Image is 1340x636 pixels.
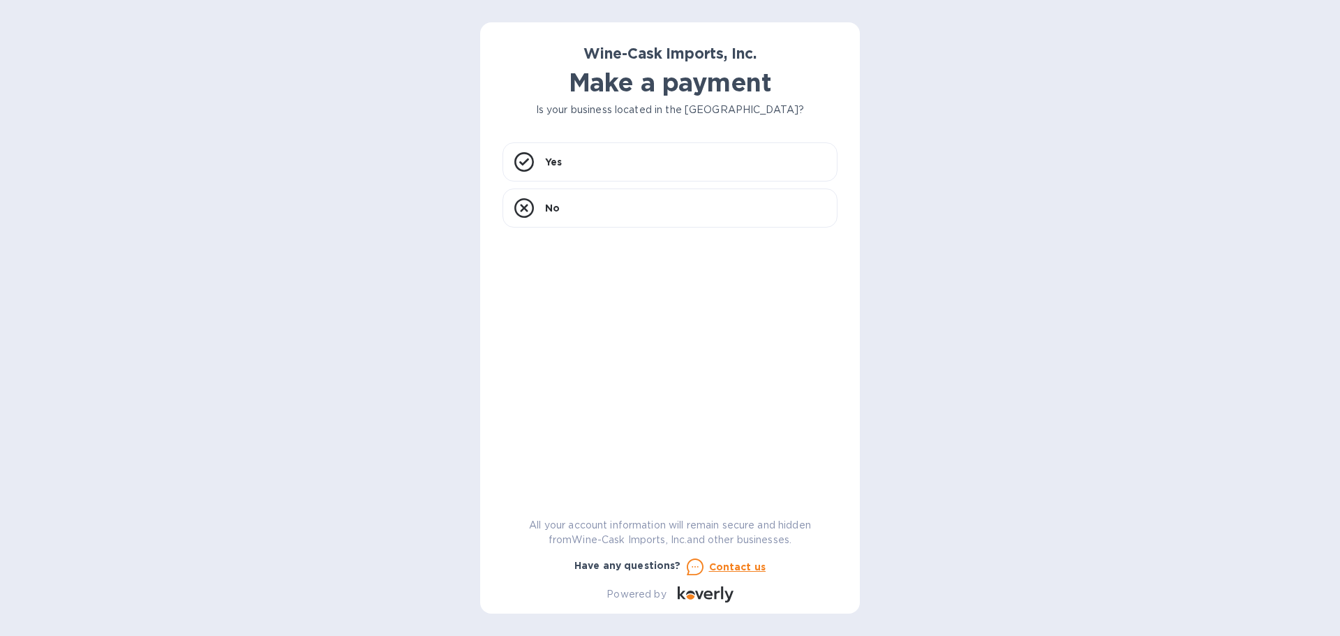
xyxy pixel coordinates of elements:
p: No [545,201,560,215]
p: Powered by [606,587,666,602]
p: All your account information will remain secure and hidden from Wine-Cask Imports, Inc. and other... [502,518,837,547]
b: Have any questions? [574,560,681,571]
h1: Make a payment [502,68,837,97]
b: Wine-Cask Imports, Inc. [583,45,757,62]
p: Yes [545,155,562,169]
u: Contact us [709,561,766,572]
p: Is your business located in the [GEOGRAPHIC_DATA]? [502,103,837,117]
